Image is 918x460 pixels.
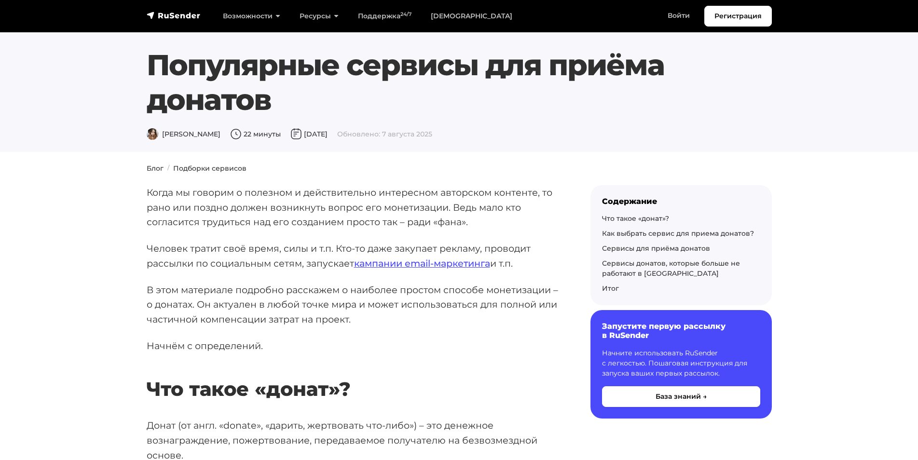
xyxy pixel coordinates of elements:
[602,197,760,206] div: Содержание
[147,185,560,230] p: Когда мы говорим о полезном и действительно интересном авторском контенте, то рано или поздно дол...
[348,6,421,26] a: Поддержка24/7
[602,348,760,379] p: Начните использовать RuSender с легкостью. Пошаговая инструкция для запуска ваших первых рассылок.
[141,163,778,174] nav: breadcrumb
[337,130,432,138] span: Обновлено: 7 августа 2025
[164,163,247,174] li: Подборки сервисов
[602,386,760,407] button: База знаний →
[147,48,719,117] h1: Популярные сервисы для приёма донатов
[147,349,560,401] h2: Что такое «донат»?
[290,128,302,140] img: Дата публикации
[590,310,772,418] a: Запустите первую рассылку в RuSender Начните использовать RuSender с легкостью. Пошаговая инструк...
[290,130,328,138] span: [DATE]
[147,338,560,353] p: Начнём с определений.
[602,284,619,293] a: Итог
[704,6,772,27] a: Регистрация
[602,259,740,278] a: Сервисы донатов, которые больше не работают в [GEOGRAPHIC_DATA]
[602,244,710,253] a: Сервисы для приёма донатов
[213,6,290,26] a: Возможности
[400,11,411,17] sup: 24/7
[602,322,760,340] h6: Запустите первую рассылку в RuSender
[354,257,490,269] a: кампании email-маркетинга
[230,128,242,140] img: Время чтения
[147,164,164,173] a: Блог
[602,214,669,223] a: Что такое «донат»?
[147,283,560,327] p: В этом материале подробно расскажем о наиболее простом способе монетизации – о донатах. Он актуал...
[602,229,754,238] a: Как выбрать сервис для приема донатов?
[147,130,220,138] span: [PERSON_NAME]
[421,6,522,26] a: [DEMOGRAPHIC_DATA]
[290,6,348,26] a: Ресурсы
[147,11,201,20] img: RuSender
[230,130,281,138] span: 22 минуты
[147,241,560,271] p: Человек тратит своё время, силы и т.п. Кто-то даже закупает рекламу, проводит рассылки по социаль...
[658,6,699,26] a: Войти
